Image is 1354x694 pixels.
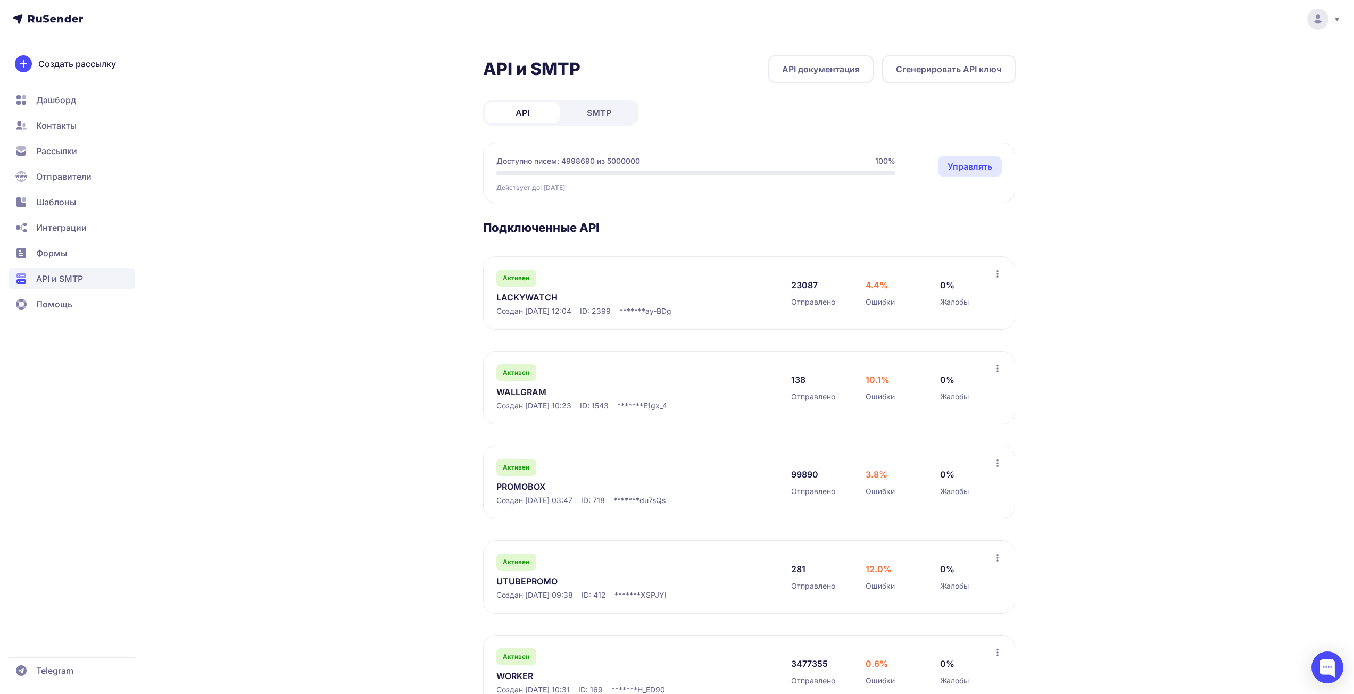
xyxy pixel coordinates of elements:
button: Сгенерировать API ключ [882,55,1016,83]
span: E1gx_4 [643,400,667,411]
span: Telegram [36,664,73,677]
a: API документация [768,55,874,83]
span: Создан [DATE] 12:04 [496,306,571,316]
a: UTUBEPROMO [496,575,715,588]
span: Жалобы [940,486,969,497]
span: Формы [36,247,67,260]
span: 10.1% [866,373,890,386]
span: Отправлено [791,581,835,591]
span: Отправлено [791,486,835,497]
span: Контакты [36,119,77,132]
span: Доступно писем: 4998690 из 5000000 [496,156,640,166]
span: ID: 718 [581,495,605,506]
span: Активен [503,274,529,282]
span: Отправители [36,170,92,183]
span: API [516,106,529,119]
span: 99890 [791,468,818,481]
span: Ошибки [866,486,895,497]
span: XSPJYI [641,590,667,600]
span: Создать рассылку [38,57,116,70]
span: Помощь [36,298,72,311]
span: 0% [940,468,954,481]
a: API [485,102,560,123]
span: Жалобы [940,675,969,686]
span: Активен [503,558,529,566]
span: Действует до: [DATE] [496,183,565,192]
span: ID: 2399 [580,306,611,316]
h3: Подключенные API [483,220,1016,235]
span: 138 [791,373,805,386]
span: Активен [503,653,529,661]
span: Рассылки [36,145,77,157]
span: Ошибки [866,675,895,686]
span: Жалобы [940,581,969,591]
span: Ошибки [866,297,895,307]
span: Отправлено [791,297,835,307]
a: SMTP [562,102,636,123]
span: ay-BDg [645,306,671,316]
span: Создан [DATE] 10:23 [496,400,571,411]
span: 0% [940,657,954,670]
span: 0% [940,373,954,386]
span: Активен [503,463,529,472]
a: PROMOBOX [496,480,715,493]
span: API и SMTP [36,272,83,285]
span: Жалобы [940,297,969,307]
span: Активен [503,369,529,377]
span: 3.8% [866,468,887,481]
span: ID: 412 [582,590,606,600]
span: 281 [791,563,805,575]
span: 100% [875,156,895,166]
span: Создан [DATE] 03:47 [496,495,572,506]
span: du7sQs [639,495,666,506]
a: LACKYWATCH [496,291,715,304]
span: 0% [940,563,954,575]
span: SMTP [587,106,611,119]
span: Шаблоны [36,196,76,208]
span: 4.4% [866,279,888,291]
span: Дашборд [36,94,76,106]
span: Ошибки [866,581,895,591]
span: Интеграции [36,221,87,234]
span: Отправлено [791,675,835,686]
a: WORKER [496,670,715,682]
span: 12.0% [866,563,892,575]
span: 0% [940,279,954,291]
span: Ошибки [866,391,895,402]
a: WALLGRAM [496,386,715,398]
a: Telegram [9,660,135,681]
span: 0.6% [866,657,888,670]
span: 23087 [791,279,818,291]
span: ID: 1543 [580,400,609,411]
span: 3477355 [791,657,828,670]
span: Жалобы [940,391,969,402]
span: Создан [DATE] 09:38 [496,590,573,600]
h2: API и SMTP [483,58,580,80]
a: Управлять [938,156,1002,177]
span: Отправлено [791,391,835,402]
